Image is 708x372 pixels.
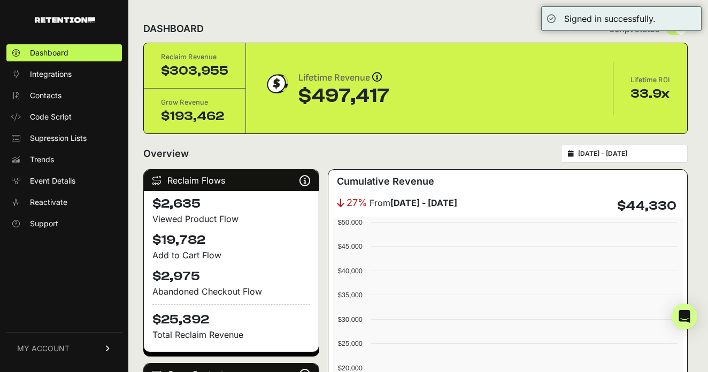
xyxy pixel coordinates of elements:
div: Abandoned Checkout Flow [152,285,310,298]
h2: DASHBOARD [143,21,204,36]
h4: $19,782 [152,232,310,249]
a: Dashboard [6,44,122,61]
h4: $25,392 [152,304,310,328]
span: Support [30,218,58,229]
div: $193,462 [161,108,228,125]
a: Event Details [6,172,122,189]
div: Reclaim Revenue [161,52,228,62]
div: Lifetime Revenue [298,70,389,85]
span: From [370,196,457,209]
h4: $44,330 [617,197,676,215]
span: Trends [30,154,54,165]
a: Contacts [6,87,122,104]
span: Reactivate [30,197,67,208]
span: Integrations [30,69,72,80]
a: Integrations [6,66,122,83]
span: Dashboard [30,48,68,58]
text: $20,000 [337,364,362,372]
div: Grow Revenue [161,97,228,108]
a: Reactivate [6,194,122,211]
text: $25,000 [337,339,362,347]
div: Add to Cart Flow [152,249,310,262]
a: MY ACCOUNT [6,332,122,365]
text: $40,000 [337,267,362,275]
h2: Overview [143,146,189,161]
strong: [DATE] - [DATE] [390,197,457,208]
text: $45,000 [337,242,362,250]
p: Total Reclaim Revenue [152,328,310,341]
div: Signed in successfully. [564,12,656,25]
a: Code Script [6,108,122,125]
a: Supression Lists [6,130,122,147]
img: Retention.com [35,17,95,23]
h4: $2,975 [152,268,310,285]
div: Lifetime ROI [630,75,670,85]
span: Supression Lists [30,133,87,144]
a: Trends [6,151,122,168]
text: $35,000 [337,291,362,299]
div: Open Intercom Messenger [672,304,697,329]
text: $30,000 [337,315,362,323]
span: MY ACCOUNT [17,343,70,354]
img: dollar-coin-05c43ed7efb7bc0c12610022525b4bbbb207c7efeef5aecc26f025e68dcafac9.png [263,70,290,97]
div: Viewed Product Flow [152,212,310,225]
div: Reclaim Flows [144,170,319,191]
text: $50,000 [337,218,362,226]
div: $497,417 [298,85,389,107]
span: Event Details [30,176,75,186]
span: 27% [347,195,367,210]
span: Contacts [30,90,61,101]
div: $303,955 [161,62,228,80]
div: 33.9x [630,85,670,102]
h4: $2,635 [152,195,310,212]
a: Support [6,215,122,232]
span: Code Script [30,112,72,122]
h3: Cumulative Revenue [337,174,434,189]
